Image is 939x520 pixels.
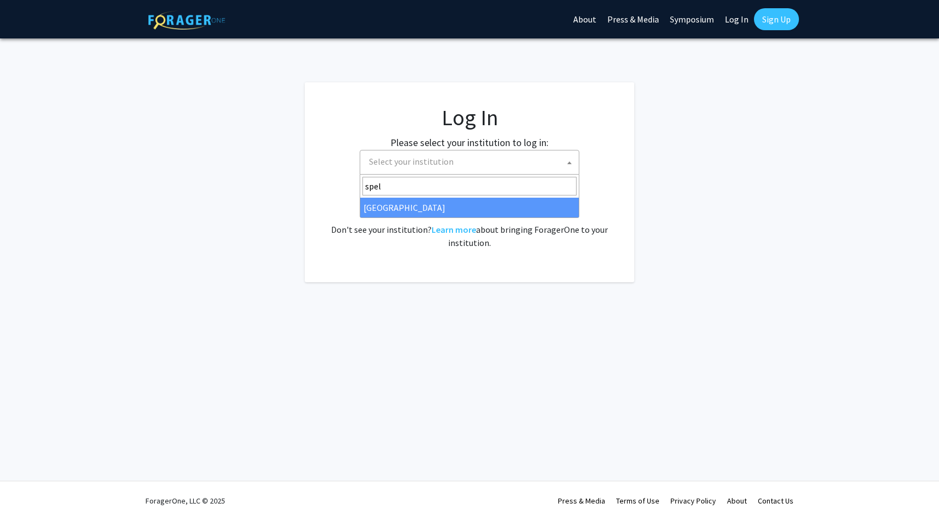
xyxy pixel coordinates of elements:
[754,8,799,30] a: Sign Up
[670,496,716,506] a: Privacy Policy
[362,177,577,195] input: Search
[432,224,476,235] a: Learn more about bringing ForagerOne to your institution
[390,135,549,150] label: Please select your institution to log in:
[327,104,612,131] h1: Log In
[558,496,605,506] a: Press & Media
[8,471,47,512] iframe: Chat
[148,10,225,30] img: ForagerOne Logo
[327,197,612,249] div: No account? . Don't see your institution? about bringing ForagerOne to your institution.
[146,482,225,520] div: ForagerOne, LLC © 2025
[365,150,579,173] span: Select your institution
[360,198,579,217] li: [GEOGRAPHIC_DATA]
[758,496,793,506] a: Contact Us
[616,496,659,506] a: Terms of Use
[360,150,579,175] span: Select your institution
[369,156,454,167] span: Select your institution
[727,496,747,506] a: About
